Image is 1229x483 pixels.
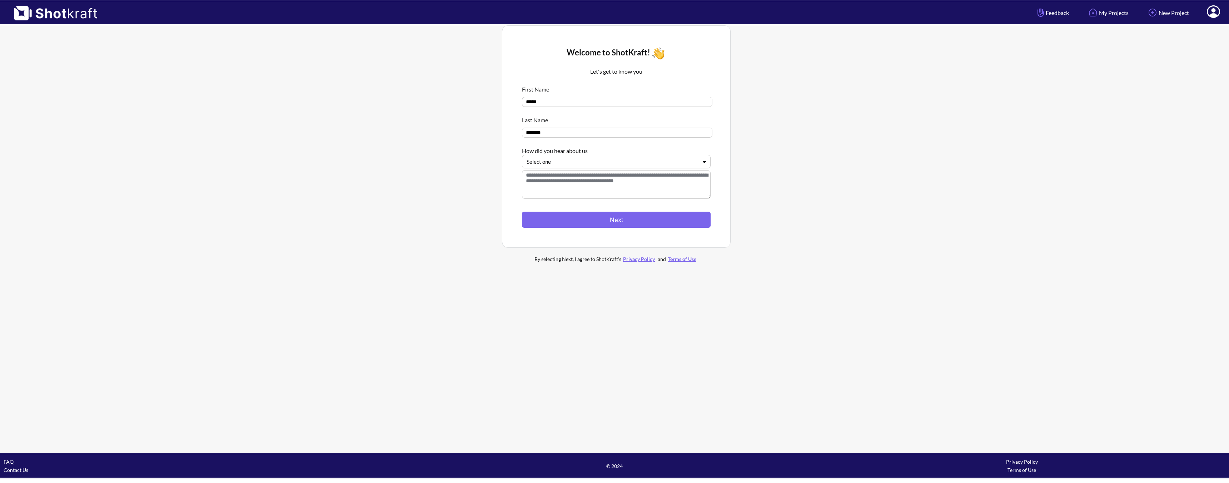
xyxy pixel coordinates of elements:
a: FAQ [4,459,14,465]
div: Privacy Policy [818,458,1225,466]
a: Terms of Use [666,256,698,262]
a: Privacy Policy [621,256,657,262]
div: Terms of Use [818,466,1225,474]
img: Wave Icon [650,45,666,61]
img: Hand Icon [1036,6,1046,19]
img: Add Icon [1146,6,1159,19]
button: Next [522,212,711,228]
div: First Name [522,82,711,93]
div: By selecting Next, I agree to ShotKraft's and [520,255,713,263]
div: How did you hear about us [522,143,711,155]
a: Contact Us [4,467,28,473]
span: Feedback [1036,9,1069,17]
a: New Project [1141,3,1194,22]
a: My Projects [1081,3,1134,22]
img: Home Icon [1087,6,1099,19]
div: Welcome to ShotKraft! [522,45,711,61]
div: Last Name [522,112,711,124]
p: Let's get to know you [522,67,711,76]
span: © 2024 [411,462,818,470]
